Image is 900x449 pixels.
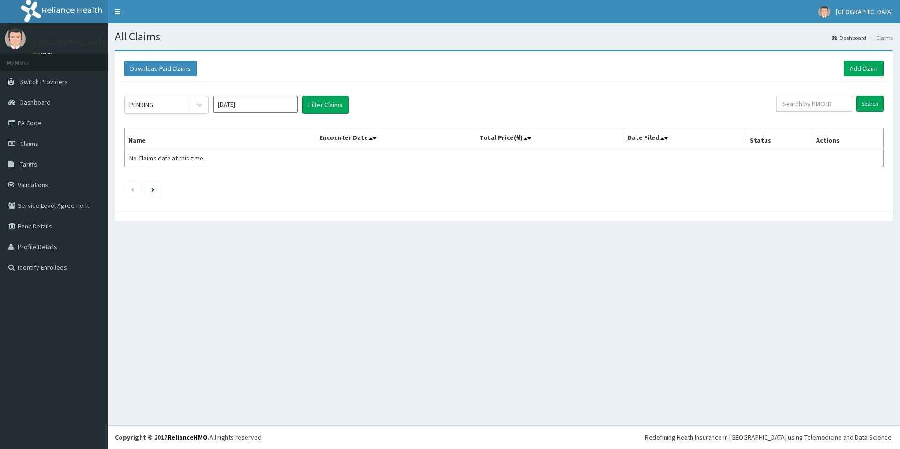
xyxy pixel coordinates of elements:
span: Switch Providers [20,77,68,86]
span: Dashboard [20,98,51,107]
a: RelianceHMO [167,433,208,441]
a: Dashboard [832,34,866,42]
span: Tariffs [20,160,37,168]
th: Name [125,128,316,150]
th: Status [746,128,812,150]
th: Actions [812,128,883,150]
span: Claims [20,139,38,148]
a: Previous page [130,185,135,193]
h1: All Claims [115,30,893,43]
span: [GEOGRAPHIC_DATA] [836,8,893,16]
footer: All rights reserved. [108,425,900,449]
button: Download Paid Claims [124,61,197,76]
th: Date Filed [623,128,746,150]
div: PENDING [129,100,153,109]
span: No Claims data at this time. [129,154,205,162]
button: Filter Claims [302,96,349,114]
div: Redefining Heath Insurance in [GEOGRAPHIC_DATA] using Telemedicine and Data Science! [645,433,893,442]
th: Encounter Date [315,128,475,150]
th: Total Price(₦) [475,128,623,150]
p: [GEOGRAPHIC_DATA] [33,38,110,46]
input: Search by HMO ID [776,96,853,112]
input: Select Month and Year [213,96,298,113]
a: Next page [151,185,155,193]
img: User Image [818,6,830,18]
input: Search [856,96,884,112]
a: Online [33,51,55,58]
li: Claims [867,34,893,42]
img: User Image [5,28,26,49]
a: Add Claim [844,61,884,76]
strong: Copyright © 2017 . [115,433,210,441]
